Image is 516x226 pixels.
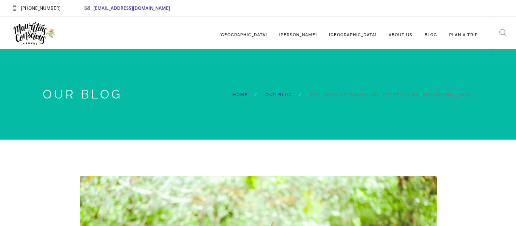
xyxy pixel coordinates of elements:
a: [EMAIL_ADDRESS][DOMAIN_NAME] [93,5,170,11]
a: Blog [425,21,437,42]
a: [GEOGRAPHIC_DATA] [219,21,267,42]
div: PLAN A TRIP [449,21,478,49]
a: Our Blog [266,92,292,97]
li: Wellness getaways and retreats in [GEOGRAPHIC_DATA] [292,91,473,100]
img: Mauritius Conscious Travel [12,19,56,48]
h3: Our Blog [43,87,181,102]
a: PLAN A TRIP [449,21,478,42]
a: [GEOGRAPHIC_DATA] [329,21,377,42]
span: [PHONE_NUMBER] [21,5,60,11]
a: About us [389,21,412,42]
a: [PERSON_NAME] [279,21,317,42]
a: Home [233,92,248,97]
